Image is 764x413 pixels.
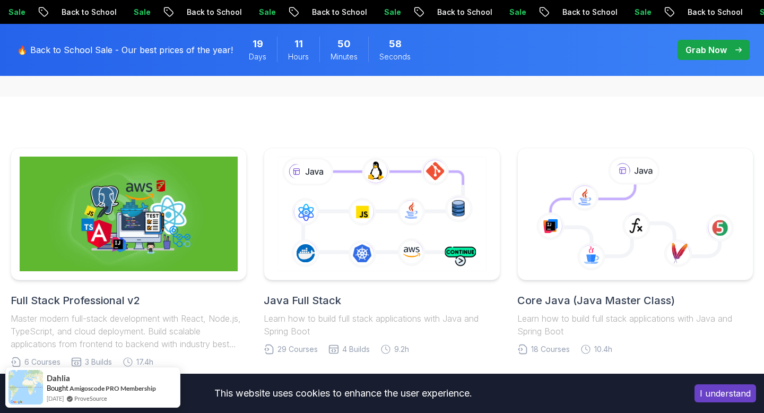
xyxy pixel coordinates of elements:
span: 18 Courses [531,344,570,355]
p: Back to School [554,7,626,18]
p: 🔥 Back to School Sale - Our best prices of the year! [17,44,233,56]
p: Sale [626,7,660,18]
span: 19 Days [253,37,263,51]
span: 4 Builds [342,344,370,355]
p: Learn how to build full stack applications with Java and Spring Boot [264,312,500,338]
span: [DATE] [47,394,64,403]
p: Back to School [178,7,250,18]
p: Back to School [303,7,376,18]
span: Days [249,51,266,62]
h2: Java Full Stack [264,293,500,308]
span: Bought [47,384,68,392]
span: 9.2h [394,344,409,355]
a: Core Java (Java Master Class)Learn how to build full stack applications with Java and Spring Boot... [517,148,753,355]
p: Sale [501,7,535,18]
span: 29 Courses [277,344,318,355]
span: 58 Seconds [389,37,402,51]
p: Sale [250,7,284,18]
span: 50 Minutes [337,37,351,51]
div: This website uses cookies to enhance the user experience. [8,382,679,405]
span: 11 Hours [294,37,303,51]
span: Hours [288,51,309,62]
p: Learn how to build full stack applications with Java and Spring Boot [517,312,753,338]
span: 3 Builds [85,357,112,367]
button: Accept cookies [694,384,756,402]
p: Sale [376,7,410,18]
img: provesource social proof notification image [8,370,43,405]
h2: Core Java (Java Master Class) [517,293,753,308]
a: Java Full StackLearn how to build full stack applications with Java and Spring Boot29 Courses4 Bu... [264,148,500,355]
p: Back to School [429,7,501,18]
p: Sale [125,7,159,18]
span: 10.4h [594,344,612,355]
img: Full Stack Professional v2 [20,157,238,271]
span: Seconds [379,51,411,62]
h2: Full Stack Professional v2 [11,293,247,308]
a: Full Stack Professional v2Full Stack Professional v2Master modern full-stack development with Rea... [11,148,247,367]
p: Back to School [679,7,751,18]
a: Amigoscode PRO Membership [70,384,156,392]
p: Grab Now [685,44,727,56]
p: Back to School [53,7,125,18]
span: Dahlia [47,374,70,383]
span: Minutes [331,51,358,62]
span: 17.4h [136,357,153,367]
a: ProveSource [74,394,107,403]
p: Master modern full-stack development with React, Node.js, TypeScript, and cloud deployment. Build... [11,312,247,350]
span: 6 Courses [24,357,60,367]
